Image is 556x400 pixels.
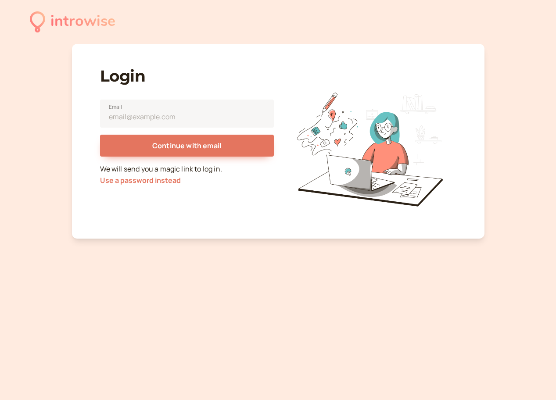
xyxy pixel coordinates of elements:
p: We will send you a magic link to log in. [100,164,274,186]
h1: Login [100,67,274,86]
button: Continue with email [100,135,274,157]
span: Email [109,103,122,111]
iframe: Chat Widget [512,358,556,400]
a: introwise [30,10,115,34]
input: Email [100,100,274,128]
button: Use a password instead [100,176,181,184]
div: introwise [50,10,115,34]
span: Continue with email [152,141,221,150]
